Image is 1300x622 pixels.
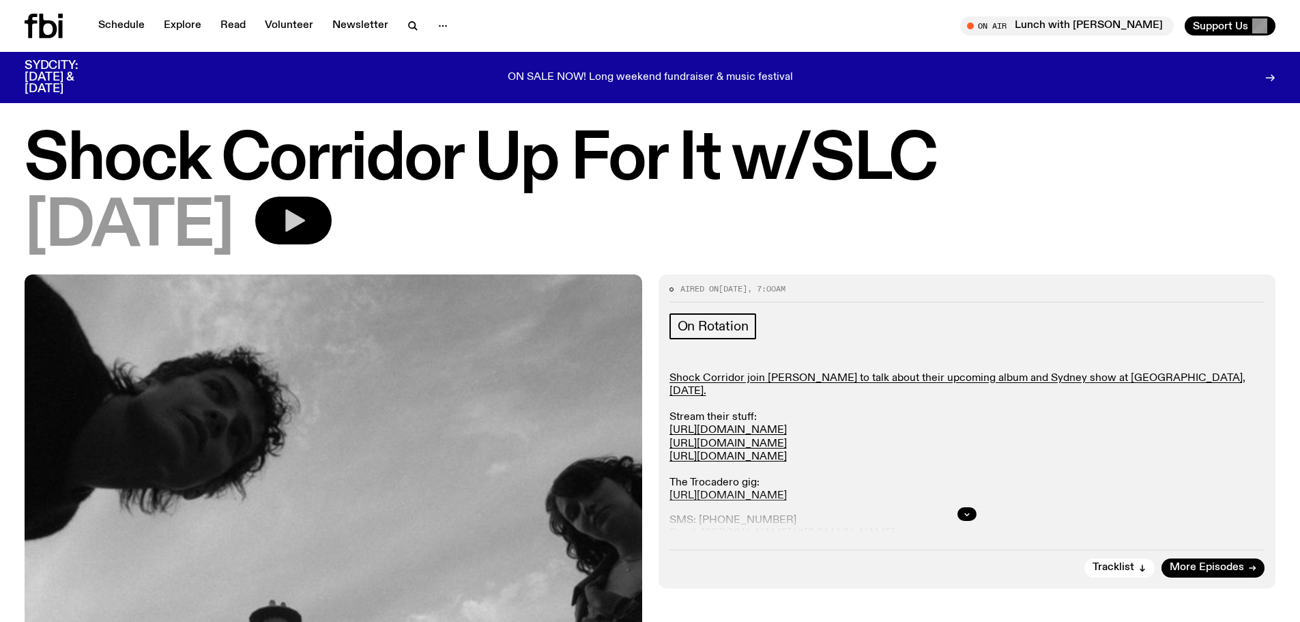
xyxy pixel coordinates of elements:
[678,319,749,334] span: On Rotation
[257,16,321,36] a: Volunteer
[25,60,112,95] h3: SYDCITY: [DATE] & [DATE]
[669,372,1265,503] p: Stream their stuff: The Trocadero gig:
[1084,559,1155,578] button: Tracklist
[25,130,1275,191] h1: Shock Corridor Up For It w/SLC
[669,313,757,339] a: On Rotation
[1185,16,1275,36] button: Support Us
[669,490,787,501] a: [URL][DOMAIN_NAME]
[960,16,1174,36] button: On AirLunch with [PERSON_NAME]
[1193,20,1248,32] span: Support Us
[90,16,153,36] a: Schedule
[680,283,719,294] span: Aired on
[1170,563,1244,573] span: More Episodes
[324,16,396,36] a: Newsletter
[1093,563,1134,573] span: Tracklist
[156,16,210,36] a: Explore
[669,438,787,449] a: [URL][DOMAIN_NAME]
[747,283,785,294] span: , 7:00am
[212,16,254,36] a: Read
[1161,559,1265,578] a: More Episodes
[719,283,747,294] span: [DATE]
[669,451,787,462] a: [URL][DOMAIN_NAME]
[508,72,793,84] p: ON SALE NOW! Long weekend fundraiser & music festival
[25,197,233,258] span: [DATE]
[669,425,787,436] a: [URL][DOMAIN_NAME]
[669,373,1245,397] a: Shock Corridor join [PERSON_NAME] to talk about their upcoming album and Sydney show at [GEOGRAPH...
